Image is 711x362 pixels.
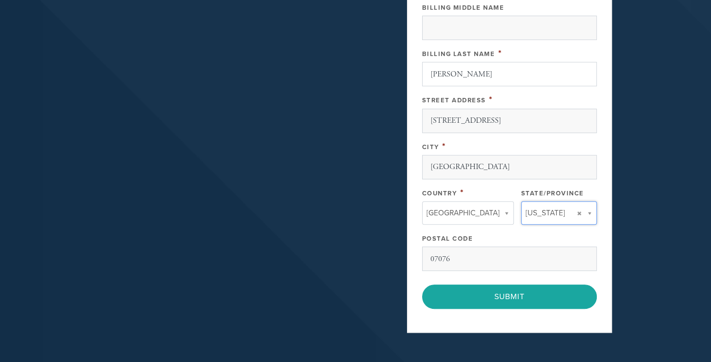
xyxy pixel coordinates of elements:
[422,50,495,58] label: Billing Last Name
[427,207,500,219] span: [GEOGRAPHIC_DATA]
[442,141,446,152] span: This field is required.
[489,94,493,105] span: This field is required.
[422,235,473,243] label: Postal Code
[422,143,439,151] label: City
[422,201,514,225] a: [GEOGRAPHIC_DATA]
[498,48,502,58] span: This field is required.
[422,285,597,309] input: Submit
[521,190,584,197] label: State/Province
[521,201,597,225] a: [US_STATE]
[422,190,457,197] label: Country
[460,187,464,198] span: This field is required.
[526,207,565,219] span: [US_STATE]
[422,96,486,104] label: Street Address
[422,4,505,12] label: Billing Middle Name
